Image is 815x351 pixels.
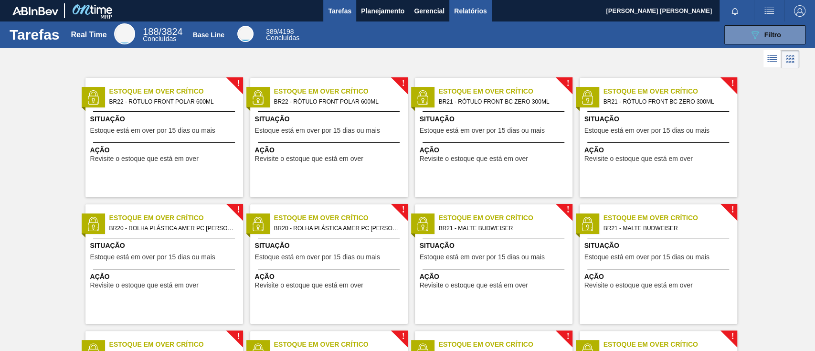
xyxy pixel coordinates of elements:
span: Ação [420,145,570,155]
span: Estoque em Over Crítico [439,86,572,96]
span: Concluídas [266,34,299,42]
span: Situação [90,114,241,124]
span: / 3824 [143,26,182,37]
span: Ação [90,145,241,155]
span: Filtro [764,31,781,39]
span: Estoque está em over por 15 dias ou mais [90,127,215,134]
span: Situação [255,241,405,251]
span: ! [566,80,569,87]
span: Ação [420,272,570,282]
span: 389 [266,28,277,35]
span: Ação [584,145,735,155]
span: Revisite o estoque que está em over [255,282,363,289]
div: Real Time [114,23,135,44]
div: Base Line [193,31,224,39]
span: Estoque em Over Crítico [274,213,408,223]
span: Situação [420,114,570,124]
span: Estoque está em over por 15 dias ou mais [420,127,545,134]
span: Estoque em Over Crítico [603,213,737,223]
span: Gerencial [414,5,445,17]
span: Revisite o estoque que está em over [584,282,693,289]
span: Situação [584,114,735,124]
span: Ação [255,272,405,282]
span: Estoque em Over Crítico [109,340,243,350]
div: Real Time [143,28,182,42]
img: Logout [794,5,805,17]
span: Revisite o estoque que está em over [90,282,199,289]
span: Estoque está em over por 15 dias ou mais [420,254,545,261]
div: Base Line [266,29,299,41]
button: Filtro [724,25,805,44]
span: BR21 - RÓTULO FRONT BC ZERO 300ML [603,96,730,107]
span: Revisite o estoque que está em over [420,155,528,162]
span: Estoque em Over Crítico [109,86,243,96]
img: status [86,90,100,105]
span: Situação [90,241,241,251]
img: status [415,217,430,231]
span: Estoque está em over por 15 dias ou mais [584,127,709,134]
img: status [86,217,100,231]
span: / 4198 [266,28,294,35]
span: BR21 - MALTE BUDWEISER [439,223,565,234]
span: Estoque em Over Crítico [603,86,737,96]
span: Revisite o estoque que está em over [90,155,199,162]
span: ! [731,333,734,340]
span: Estoque está em over por 15 dias ou mais [584,254,709,261]
span: Relatórios [454,5,487,17]
span: Situação [255,114,405,124]
span: Revisite o estoque que está em over [420,282,528,289]
span: Estoque em Over Crítico [109,213,243,223]
div: Real Time [71,31,106,39]
span: Revisite o estoque que está em over [255,155,363,162]
div: Base Line [237,26,254,42]
span: Revisite o estoque que está em over [584,155,693,162]
span: BR21 - RÓTULO FRONT BC ZERO 300ML [439,96,565,107]
span: Estoque está em over por 15 dias ou mais [90,254,215,261]
img: status [580,90,594,105]
span: BR20 - ROLHA PLÁSTICA AMER PC SHORT [274,223,400,234]
span: Tarefas [328,5,351,17]
span: ! [402,206,404,213]
h1: Tarefas [10,29,60,40]
span: Concluídas [143,35,176,43]
span: ! [237,80,240,87]
img: status [251,217,265,231]
span: BR22 - RÓTULO FRONT POLAR 600ML [274,96,400,107]
span: ! [402,333,404,340]
span: BR22 - RÓTULO FRONT POLAR 600ML [109,96,235,107]
span: 188 [143,26,159,37]
img: status [580,217,594,231]
img: status [415,90,430,105]
span: Estoque em Over Crítico [603,340,737,350]
span: Estoque em Over Crítico [439,213,572,223]
span: Situação [420,241,570,251]
span: ! [237,333,240,340]
span: ! [237,206,240,213]
span: BR21 - MALTE BUDWEISER [603,223,730,234]
span: ! [566,206,569,213]
img: status [251,90,265,105]
span: Planejamento [361,5,404,17]
span: Situação [584,241,735,251]
span: BR20 - ROLHA PLÁSTICA AMER PC SHORT [109,223,235,234]
div: Visão em Cards [781,50,799,68]
span: Estoque está em over por 15 dias ou mais [255,127,380,134]
div: Visão em Lista [763,50,781,68]
img: TNhmsLtSVTkK8tSr43FrP2fwEKptu5GPRR3wAAAABJRU5ErkJggg== [12,7,58,15]
span: Estoque em Over Crítico [274,340,408,350]
span: Estoque está em over por 15 dias ou mais [255,254,380,261]
button: Notificações [720,4,750,18]
span: ! [566,333,569,340]
span: ! [731,206,734,213]
span: ! [402,80,404,87]
span: Ação [584,272,735,282]
span: ! [731,80,734,87]
span: Estoque em Over Crítico [439,340,572,350]
img: userActions [763,5,775,17]
span: Ação [90,272,241,282]
span: Estoque em Over Crítico [274,86,408,96]
span: Ação [255,145,405,155]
